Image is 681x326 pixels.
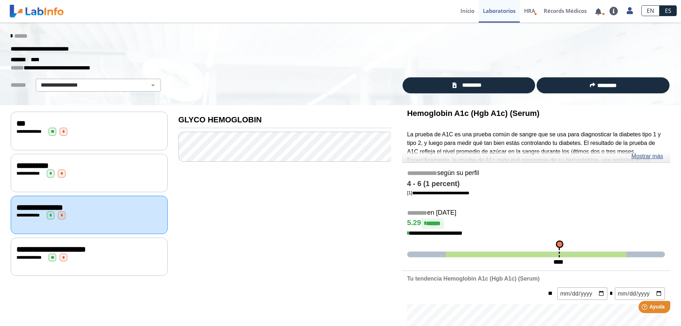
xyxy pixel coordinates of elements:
h4: 5.29 [407,218,665,229]
a: ES [660,5,677,16]
h5: en [DATE] [407,209,665,217]
b: GLYCO HEMOGLOBIN [178,115,262,124]
a: EN [641,5,660,16]
input: mm/dd/yyyy [615,287,665,300]
a: [1] [407,190,469,195]
h5: según su perfil [407,169,665,177]
input: mm/dd/yyyy [557,287,607,300]
a: Mostrar más [631,152,663,161]
b: Hemoglobin A1c (Hgb A1c) (Serum) [407,109,539,118]
iframe: Help widget launcher [617,298,673,318]
b: Tu tendencia Hemoglobin A1c (Hgb A1c) (Serum) [407,276,540,282]
h4: 4 - 6 (1 percent) [407,180,665,188]
p: La prueba de A1C es una prueba común de sangre que se usa para diagnosticar la diabetes tipo 1 y ... [407,130,665,190]
span: HRA [524,7,535,14]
